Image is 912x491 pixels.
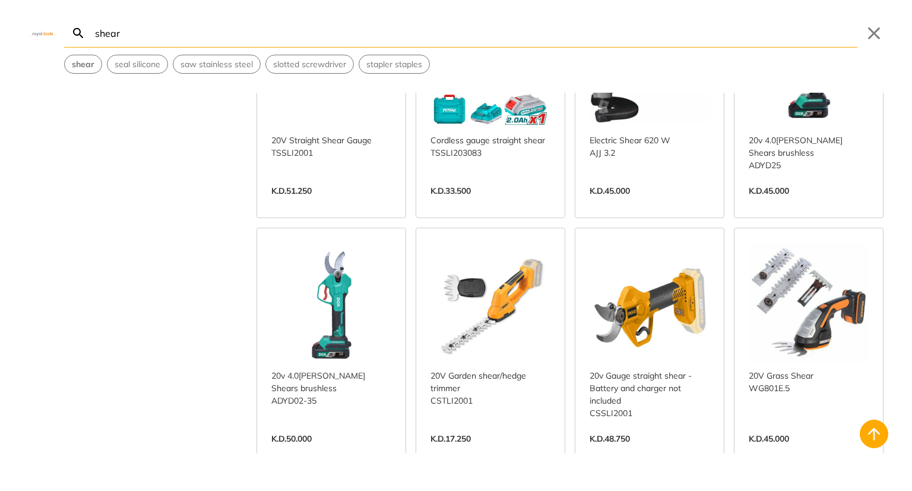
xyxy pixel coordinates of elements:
span: stapler staples [366,58,422,71]
img: Close [28,30,57,36]
div: Suggestion: saw stainless steel [173,55,261,74]
span: seal silicone [115,58,160,71]
span: saw stainless steel [180,58,253,71]
input: Search… [93,19,857,47]
button: Select suggestion: saw stainless steel [173,55,260,73]
button: Select suggestion: slotted screwdriver [266,55,353,73]
div: Suggestion: shear [64,55,102,74]
div: Suggestion: stapler staples [359,55,430,74]
div: Suggestion: slotted screwdriver [265,55,354,74]
button: Close [864,24,883,43]
button: Select suggestion: stapler staples [359,55,429,73]
div: Suggestion: seal silicone [107,55,168,74]
svg: Back to top [864,424,883,443]
button: Select suggestion: seal silicone [107,55,167,73]
svg: Search [71,26,85,40]
button: Select suggestion: shear [65,55,102,73]
span: slotted screwdriver [273,58,346,71]
button: Back to top [860,420,888,448]
strong: shear [72,59,94,70]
